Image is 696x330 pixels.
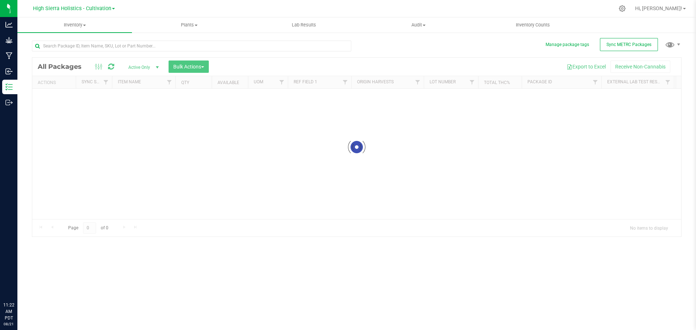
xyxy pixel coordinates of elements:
[5,37,13,44] inline-svg: Grow
[246,17,361,33] a: Lab Results
[635,5,682,11] span: Hi, [PERSON_NAME]!
[618,5,627,12] div: Manage settings
[361,17,476,33] a: Audit
[361,22,475,28] span: Audit
[5,99,13,106] inline-svg: Outbound
[5,68,13,75] inline-svg: Inbound
[132,22,246,28] span: Plants
[3,302,14,321] p: 11:22 AM PDT
[5,52,13,59] inline-svg: Manufacturing
[17,17,132,33] a: Inventory
[3,321,14,327] p: 08/21
[5,21,13,28] inline-svg: Analytics
[282,22,326,28] span: Lab Results
[5,83,13,91] inline-svg: Inventory
[17,22,132,28] span: Inventory
[132,17,246,33] a: Plants
[506,22,560,28] span: Inventory Counts
[33,5,111,12] span: High Sierra Holistics - Cultivation
[600,38,658,51] button: Sync METRC Packages
[546,42,589,48] button: Manage package tags
[606,42,651,47] span: Sync METRC Packages
[476,17,590,33] a: Inventory Counts
[32,41,351,51] input: Search Package ID, Item Name, SKU, Lot or Part Number...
